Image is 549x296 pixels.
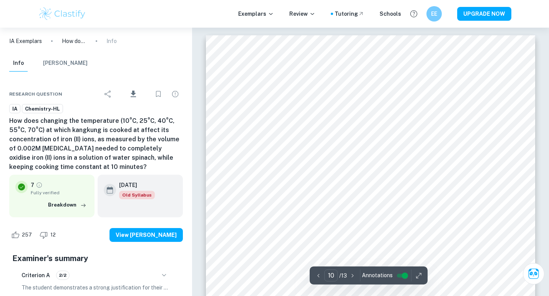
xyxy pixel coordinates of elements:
div: Starting from the May 2025 session, the Chemistry IA requirements have changed. It's OK to refer ... [119,191,155,199]
p: How does changing the temperature (10°C, 25°C, 40°C, 55°C, 70°C) at which kangkung is cooked at a... [62,37,86,45]
img: Clastify logo [38,6,87,21]
p: Review [289,10,315,18]
span: Chemistry-HL [22,105,63,113]
button: Breakdown [46,199,88,211]
button: Ask Clai [523,263,544,284]
button: Help and Feedback [407,7,420,20]
div: Share [100,86,116,102]
p: The student demonstrates a strong justification for their choice of topic, as they aim to test th... [22,283,171,292]
h6: EE [430,10,438,18]
span: 257 [18,231,36,239]
h6: How does changing the temperature (10°C, 25°C, 40°C, 55°C, 70°C) at which kangkung is cooked at a... [9,116,183,172]
p: Exemplars [238,10,274,18]
button: EE [426,6,442,21]
a: Tutoring [335,10,364,18]
span: Old Syllabus [119,191,155,199]
span: Annotations [362,271,393,279]
span: IA [10,105,20,113]
div: Report issue [168,86,183,102]
h5: Examiner's summary [12,253,180,264]
span: Fully verified [31,189,88,196]
div: Download [117,84,149,104]
a: Schools [380,10,401,18]
button: [PERSON_NAME] [43,55,88,72]
span: 12 [46,231,60,239]
p: / 13 [339,271,347,280]
span: Research question [9,91,62,98]
button: Info [9,55,28,72]
h6: Criterion A [22,271,50,279]
a: Grade fully verified [36,182,43,189]
a: IA Exemplars [9,37,42,45]
button: View [PERSON_NAME] [109,228,183,242]
button: UPGRADE NOW [457,7,511,21]
div: Like [9,229,36,241]
div: Dislike [38,229,60,241]
h6: [DATE] [119,181,149,189]
p: 7 [31,181,34,189]
div: Bookmark [151,86,166,102]
a: Chemistry-HL [22,104,63,114]
p: Info [106,37,117,45]
span: 2/2 [56,272,69,279]
a: IA [9,104,20,114]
